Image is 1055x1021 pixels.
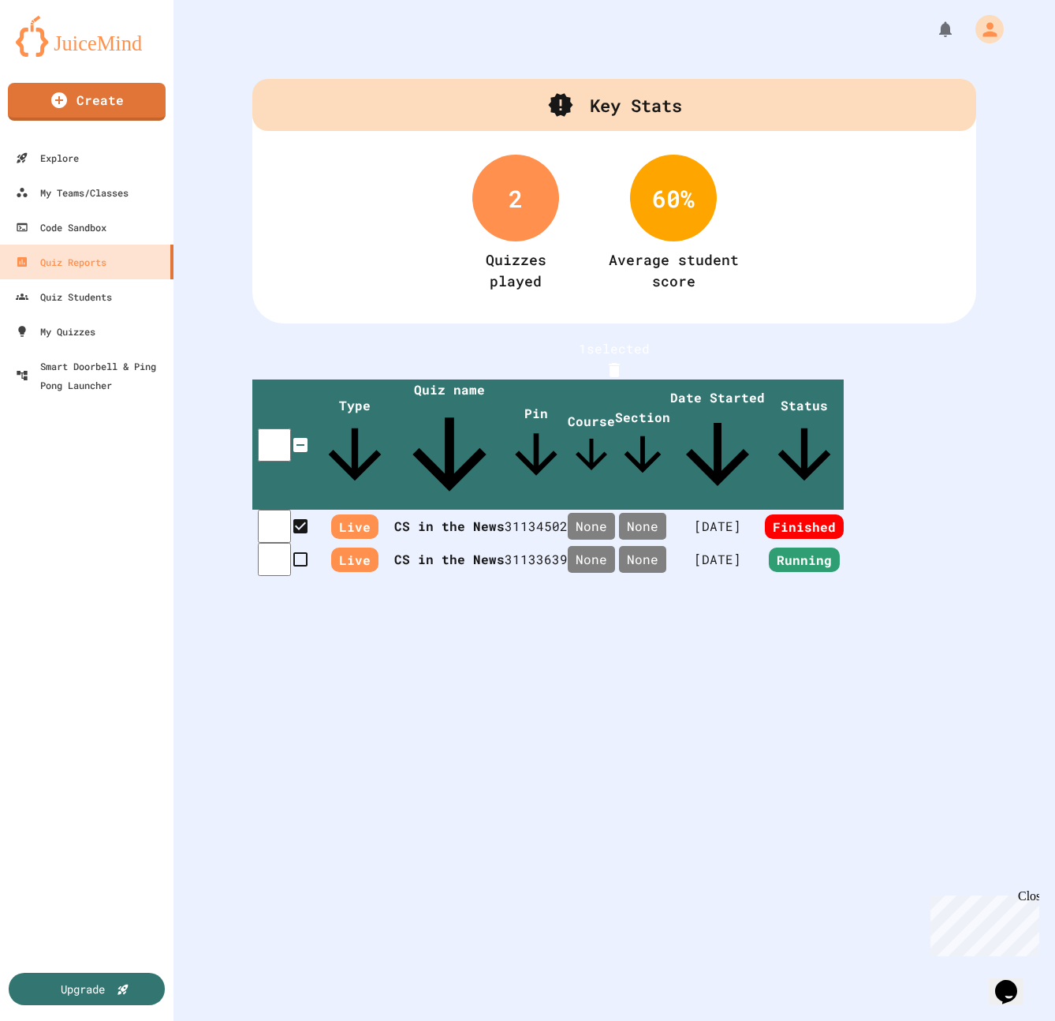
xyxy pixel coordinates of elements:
div: My Account [959,11,1008,47]
th: CS in the News [394,510,505,543]
div: My Quizzes [16,322,95,341]
button: Delete [605,359,624,380]
div: My Notifications [907,16,959,43]
div: None [568,546,615,573]
div: None [619,513,666,540]
div: Upgrade [61,981,105,997]
h1: 1 selected [252,339,976,358]
span: Status [765,397,844,494]
div: Quiz Reports [16,252,106,271]
span: Quiz name [394,381,505,510]
span: Live [331,548,378,572]
iframe: chat widget [989,958,1039,1005]
span: Type [315,397,394,494]
span: Running [769,548,840,572]
th: CS in the News [394,543,505,576]
div: My Teams/Classes [16,183,129,202]
span: Date Started [670,389,765,502]
td: 31133639 [505,543,568,576]
div: Explore [16,148,79,167]
div: Key Stats [252,79,976,131]
td: [DATE] [670,543,765,576]
div: 60 % [630,155,717,241]
div: None [619,546,666,573]
div: Code Sandbox [16,218,106,237]
input: select all desserts [258,428,291,462]
iframe: chat widget [924,889,1039,956]
td: [DATE] [670,510,765,543]
span: Live [331,514,378,539]
div: Chat with us now!Close [6,6,109,100]
td: 31134502 [505,510,568,543]
div: None [568,513,615,540]
span: Section [615,409,670,482]
a: Create [8,83,166,121]
div: Smart Doorbell & Ping Pong Launcher [16,357,167,395]
span: Finished [765,514,844,539]
div: Quizzes played [486,249,546,292]
span: Course [568,413,615,478]
div: Quiz Students [16,287,112,306]
div: Average student score [606,249,740,292]
span: Pin [505,405,568,486]
img: logo-orange.svg [16,16,158,57]
div: 2 [472,155,559,241]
